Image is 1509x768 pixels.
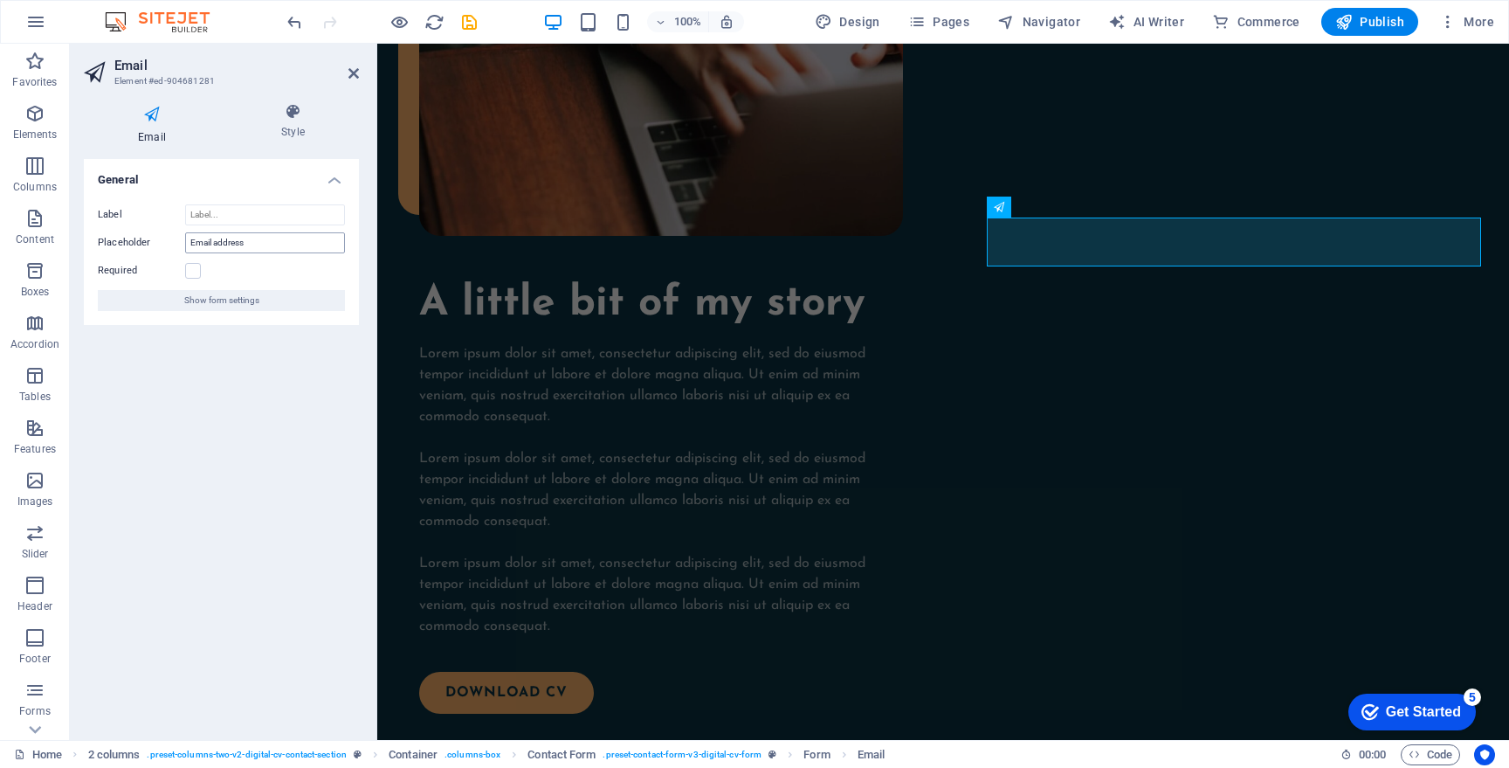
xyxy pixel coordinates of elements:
[88,744,885,765] nav: breadcrumb
[98,204,185,225] label: Label
[84,159,359,190] h4: General
[227,103,359,140] h4: Style
[17,599,52,613] p: Header
[458,11,479,32] button: save
[1340,744,1387,765] h6: Session time
[1335,13,1404,31] span: Publish
[14,442,56,456] p: Features
[527,744,596,765] span: Click to select. Double-click to edit
[1409,744,1452,765] span: Code
[98,260,185,281] label: Required
[858,744,885,765] span: Click to select. Double-click to edit
[21,285,50,299] p: Boxes
[17,495,53,509] p: Images
[803,744,830,765] span: Click to select. Double-click to edit
[10,337,59,351] p: Accordion
[719,14,734,30] i: On resize automatically adjust zoom level to fit chosen device.
[147,744,347,765] span: . preset-columns-two-v2-digital-cv-contact-section
[1212,13,1300,31] span: Commerce
[647,11,709,32] button: 100%
[114,73,324,89] h3: Element #ed-904681281
[1321,8,1418,36] button: Publish
[114,58,359,73] h2: Email
[603,744,761,765] span: . preset-contact-form-v3-digital-cv-form
[1359,744,1386,765] span: 00 00
[14,9,141,45] div: Get Started 5 items remaining, 0% complete
[444,744,500,765] span: . columns-box
[284,11,305,32] button: undo
[908,13,969,31] span: Pages
[88,744,141,765] span: Click to select. Double-click to edit
[354,750,362,759] i: This element is a customizable preset
[184,290,259,311] span: Show form settings
[1439,13,1494,31] span: More
[424,12,444,32] i: Reload page
[459,12,479,32] i: Save (Ctrl+S)
[22,547,49,561] p: Slider
[1108,13,1184,31] span: AI Writer
[98,290,345,311] button: Show form settings
[185,232,345,253] input: Placeholder...
[100,11,231,32] img: Editor Logo
[129,3,147,21] div: 5
[1371,748,1374,761] span: :
[98,232,185,253] label: Placeholder
[285,12,305,32] i: Undo: Delete elements (Ctrl+Z)
[52,19,127,35] div: Get Started
[13,128,58,142] p: Elements
[990,8,1087,36] button: Navigator
[19,652,51,666] p: Footer
[1474,744,1495,765] button: Usercentrics
[185,204,345,225] input: Label...
[1432,8,1501,36] button: More
[815,13,880,31] span: Design
[1401,744,1460,765] button: Code
[19,704,51,718] p: Forms
[1101,8,1191,36] button: AI Writer
[901,8,976,36] button: Pages
[424,11,444,32] button: reload
[808,8,887,36] div: Design (Ctrl+Alt+Y)
[19,390,51,404] p: Tables
[389,744,438,765] span: Click to select. Double-click to edit
[84,103,227,145] h4: Email
[13,180,57,194] p: Columns
[997,13,1080,31] span: Navigator
[1205,8,1307,36] button: Commerce
[389,11,410,32] button: Click here to leave preview mode and continue editing
[12,75,57,89] p: Favorites
[14,744,62,765] a: Click to cancel selection. Double-click to open Pages
[16,232,54,246] p: Content
[768,750,776,759] i: This element is a customizable preset
[673,11,701,32] h6: 100%
[808,8,887,36] button: Design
